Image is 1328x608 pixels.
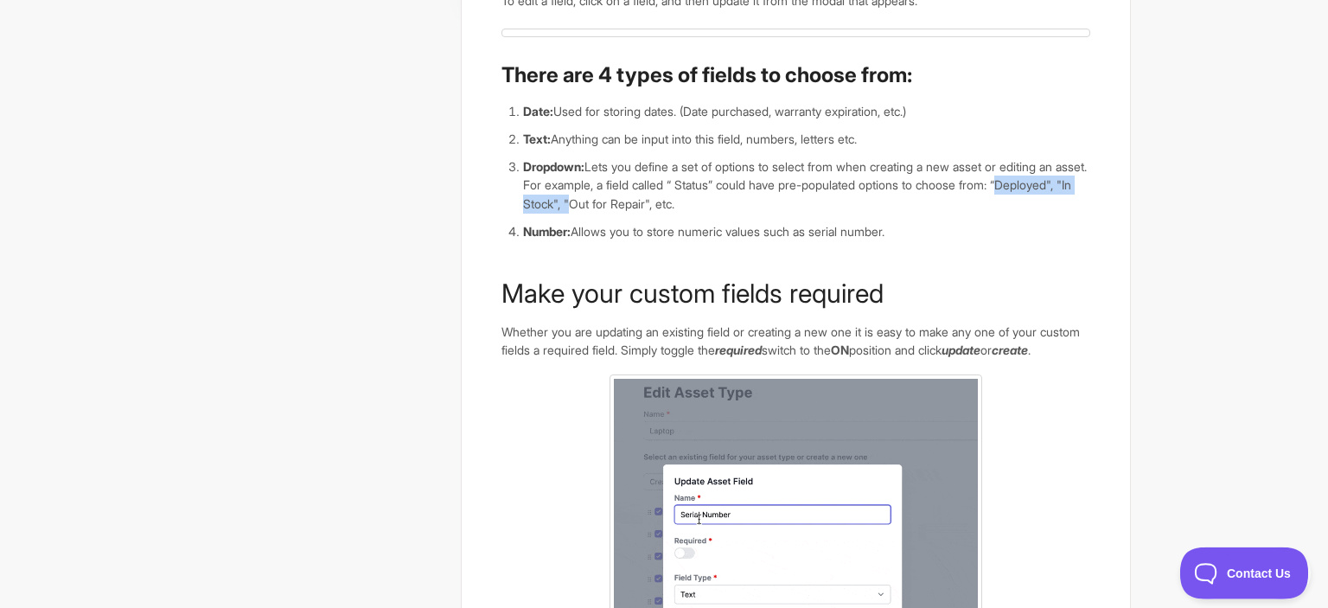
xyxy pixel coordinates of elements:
[523,157,1090,214] li: Lets you define a set of options to select from when creating a new asset or editing an asset. Fo...
[523,222,1090,241] li: Allows you to store numeric values such as serial number.
[992,342,1028,357] i: create
[942,342,980,357] b: update
[523,130,1090,149] li: Anything can be input into this field, numbers, letters etc.
[523,159,584,174] strong: Dropdown:
[1180,547,1311,599] iframe: Toggle Customer Support
[715,342,762,357] i: required
[831,342,849,357] b: ON
[523,102,1090,121] li: Used for storing dates. (Date purchased, warranty expiration, etc.)
[501,61,1090,89] h2: There are 4 types of fields to choose from:
[523,131,551,146] strong: Text:
[501,278,1090,309] h1: Make your custom fields required
[523,104,553,118] strong: Date:
[501,323,1090,360] p: Whether you are updating an existing field or creating a new one it is easy to make any one of yo...
[523,224,571,239] strong: Number:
